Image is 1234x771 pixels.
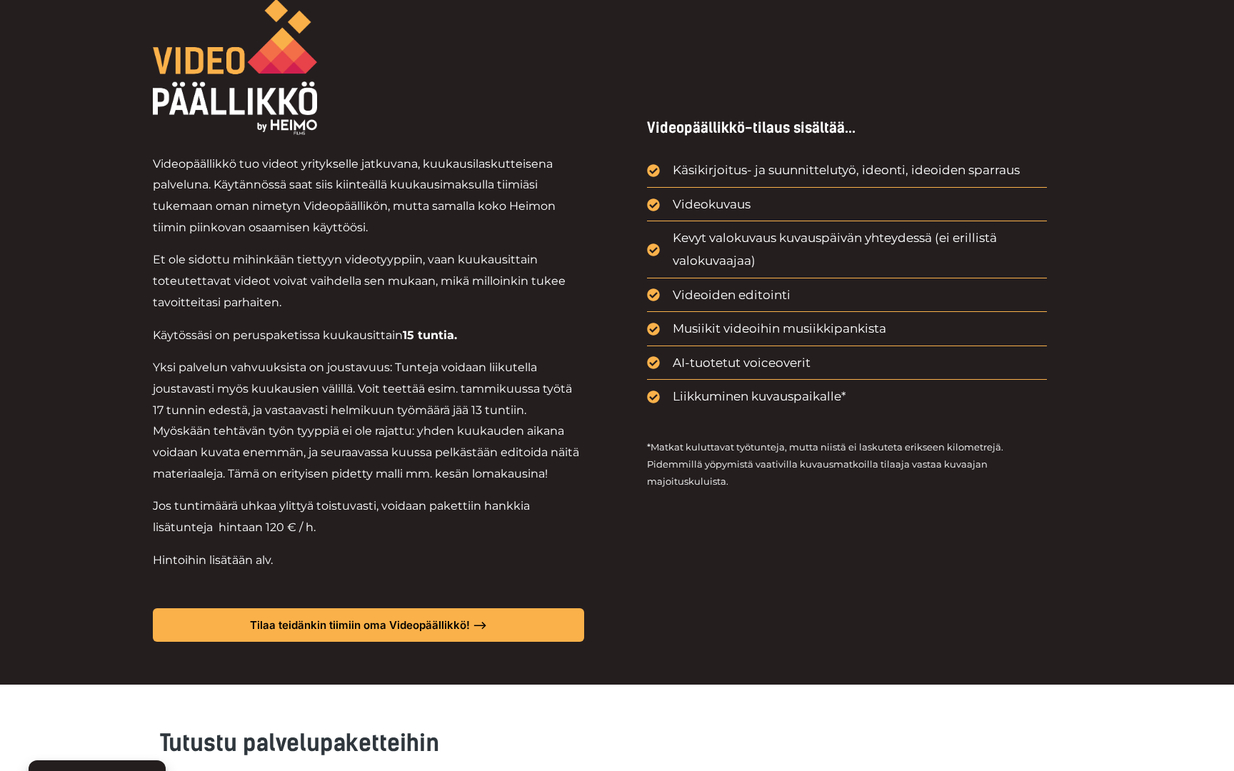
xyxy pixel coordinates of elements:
[647,121,1047,135] p: Videopäällikkö-tilaus sisältää...
[669,227,1047,272] span: Kevyt valokuvaus kuvauspäivän yhteydessä (ei erillistä valokuvaajaa)
[153,325,584,346] p: Käytössäsi on peruspaketissa kuukausittain
[153,153,584,238] p: Videopäällikkö tuo videot yritykselle jatkuvana, kuukausilaskutteisena palveluna. Käytännössä saa...
[153,249,584,313] p: Et ole sidottu mihinkään tiettyyn videotyyppiin, vaan kuukausittain toteutettavat videot voivat v...
[153,550,584,571] p: Hintoihin lisätään alv.
[403,328,457,342] strong: 15 tuntia.
[669,385,846,408] span: Liikkuminen kuvauspaikalle*
[647,438,1047,490] p: *Matkat kuluttavat työtunteja, mutta niistä ei laskuteta erikseen kilometrejä. Pidemmillä yöpymis...
[669,284,791,307] span: Videoiden editointi
[153,357,584,484] p: Yksi palvelun vahvuuksista on joustavuus: Tunteja voidaan liikutella joustavasti myös kuukausien ...
[669,318,886,341] span: Musiikit videoihin musiikkipankista
[669,193,751,216] span: Videokuvaus
[669,159,1020,182] span: Käsikirjoitus- ja suunnittelutyö, ideonti, ideoiden sparraus
[153,495,584,538] p: Jos tuntimäärä uhkaa ylittyä toistuvasti, voidaan pakettiin hankkia lisätunteja hintaan 120 € / h.
[176,620,561,630] span: Tilaa teidänkin tiimiin oma Videopäällikkö! –>
[153,608,584,642] a: Tilaa teidänkin tiimiin oma Videopäällikkö! –>
[669,352,811,375] span: AI-tuotetut voiceoverit
[160,727,1074,760] h3: Tutustu palvelupaketteihin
